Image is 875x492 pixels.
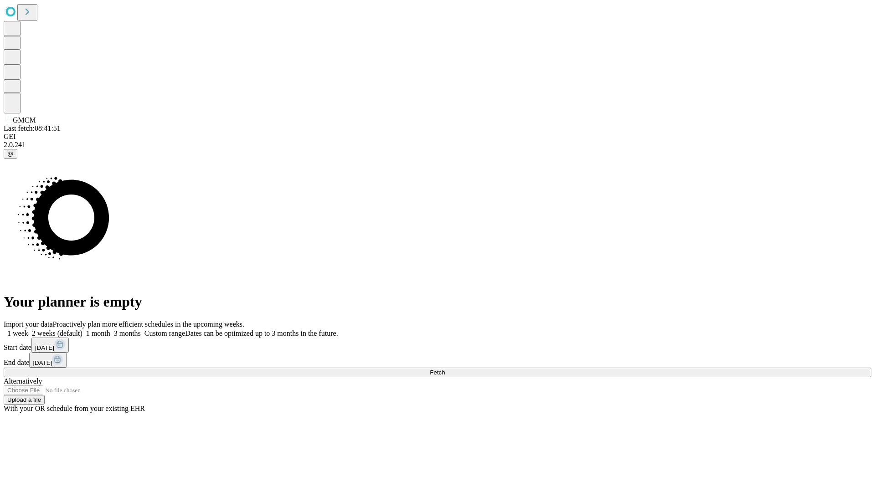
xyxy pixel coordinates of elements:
[31,338,69,353] button: [DATE]
[4,395,45,405] button: Upload a file
[4,377,42,385] span: Alternatively
[13,116,36,124] span: GMCM
[32,329,82,337] span: 2 weeks (default)
[86,329,110,337] span: 1 month
[4,133,871,141] div: GEI
[4,338,871,353] div: Start date
[35,344,54,351] span: [DATE]
[33,359,52,366] span: [DATE]
[144,329,185,337] span: Custom range
[4,149,17,159] button: @
[4,368,871,377] button: Fetch
[4,141,871,149] div: 2.0.241
[53,320,244,328] span: Proactively plan more efficient schedules in the upcoming weeks.
[4,124,61,132] span: Last fetch: 08:41:51
[430,369,445,376] span: Fetch
[4,353,871,368] div: End date
[4,320,53,328] span: Import your data
[4,293,871,310] h1: Your planner is empty
[185,329,338,337] span: Dates can be optimized up to 3 months in the future.
[7,150,14,157] span: @
[4,405,145,412] span: With your OR schedule from your existing EHR
[7,329,28,337] span: 1 week
[29,353,67,368] button: [DATE]
[114,329,141,337] span: 3 months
